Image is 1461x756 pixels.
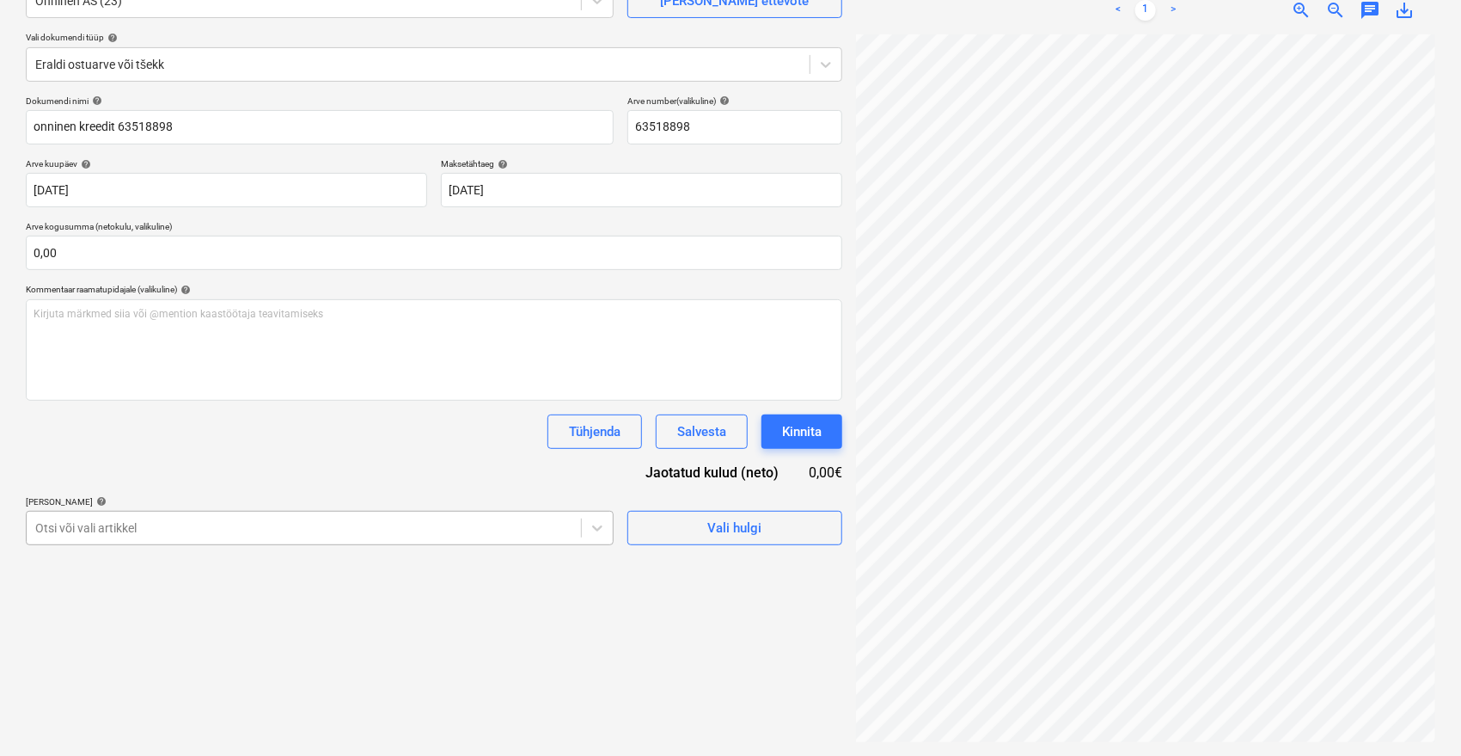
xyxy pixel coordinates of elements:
input: Tähtaega pole määratud [441,173,842,207]
input: Arve number [627,110,842,144]
input: Arve kuupäeva pole määratud. [26,173,427,207]
button: Salvesta [656,415,748,449]
span: help [104,33,118,43]
button: Vali hulgi [627,511,842,545]
div: Jaotatud kulud (neto) [619,463,806,482]
div: Vali hulgi [707,517,761,539]
div: Arve kuupäev [26,158,427,169]
button: Kinnita [761,415,842,449]
div: [PERSON_NAME] [26,496,614,507]
span: help [494,159,508,169]
div: Arve number (valikuline) [627,95,842,107]
span: help [716,95,730,106]
span: help [93,496,107,507]
div: Maksetähtaeg [441,158,842,169]
input: Dokumendi nimi [26,110,614,144]
div: Kinnita [782,421,822,443]
button: Tühjenda [547,415,642,449]
span: help [177,285,191,295]
div: 0,00€ [806,463,842,482]
span: help [89,95,102,106]
input: Arve kogusumma (netokulu, valikuline) [26,236,842,270]
div: Vali dokumendi tüüp [26,32,842,43]
p: Arve kogusumma (netokulu, valikuline) [26,221,842,236]
div: Dokumendi nimi [26,95,614,107]
div: Salvesta [677,421,726,443]
span: help [77,159,91,169]
div: Tühjenda [569,421,620,443]
div: Kommentaar raamatupidajale (valikuline) [26,284,842,295]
